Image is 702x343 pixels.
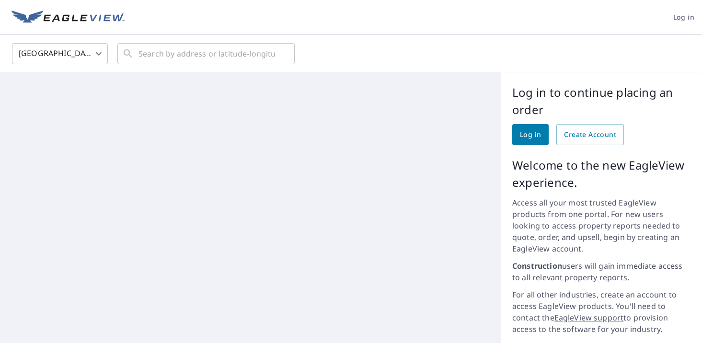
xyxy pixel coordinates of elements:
[556,124,624,145] a: Create Account
[673,11,694,23] span: Log in
[138,40,275,67] input: Search by address or latitude-longitude
[512,157,690,191] p: Welcome to the new EagleView experience.
[512,260,690,283] p: users will gain immediate access to all relevant property reports.
[12,11,125,25] img: EV Logo
[512,124,549,145] a: Log in
[512,197,690,254] p: Access all your most trusted EagleView products from one portal. For new users looking to access ...
[512,289,690,335] p: For all other industries, create an account to access EagleView products. You'll need to contact ...
[512,261,562,271] strong: Construction
[520,129,541,141] span: Log in
[12,40,108,67] div: [GEOGRAPHIC_DATA]
[512,84,690,118] p: Log in to continue placing an order
[554,312,624,323] a: EagleView support
[564,129,616,141] span: Create Account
